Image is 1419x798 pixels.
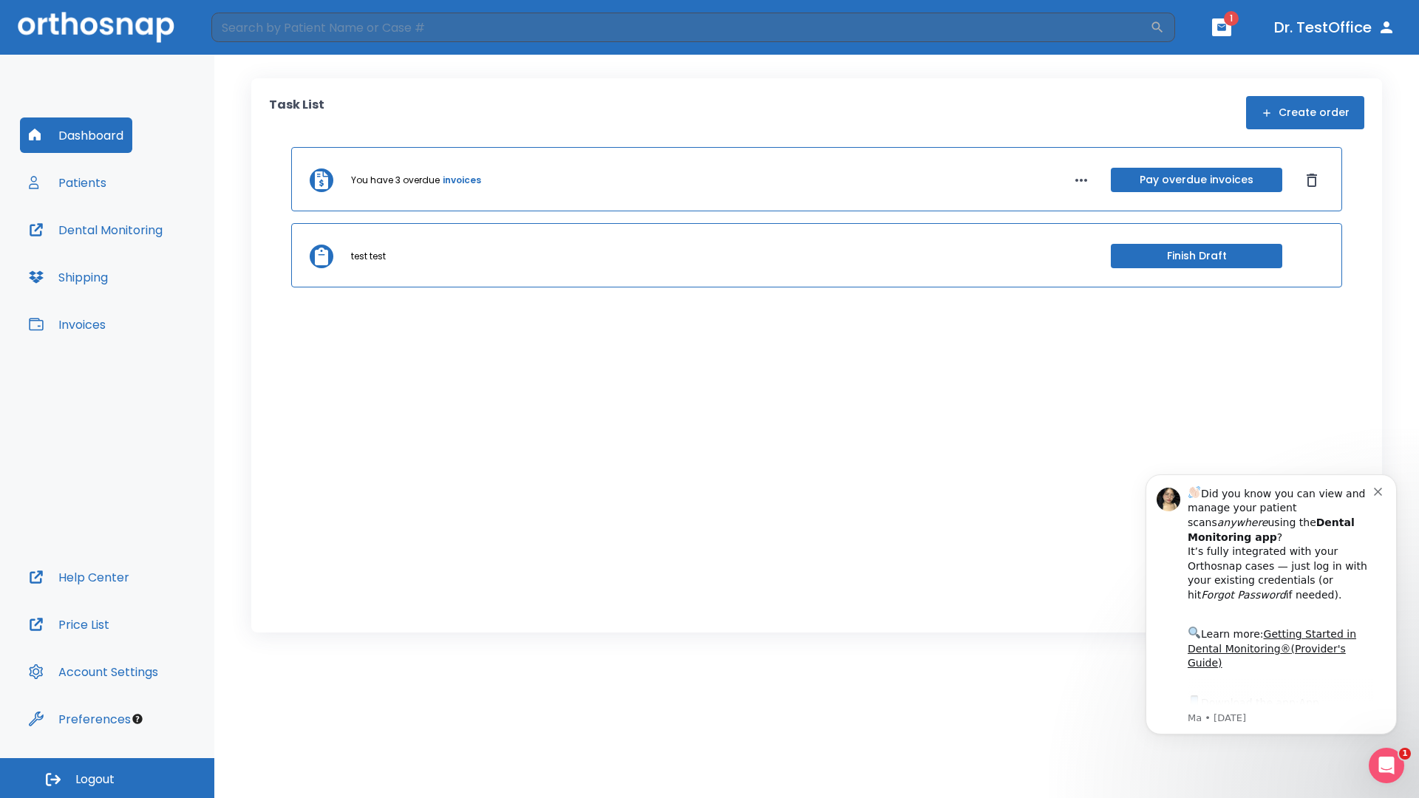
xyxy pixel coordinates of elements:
[1224,11,1239,26] span: 1
[20,165,115,200] button: Patients
[20,607,118,642] button: Price List
[64,241,251,316] div: Download the app: | ​ Let us know if you need help getting started!
[351,250,386,263] p: test test
[1246,96,1364,129] button: Create order
[1399,748,1411,760] span: 1
[64,245,196,271] a: App Store
[351,174,440,187] p: You have 3 overdue
[20,654,167,689] button: Account Settings
[1268,14,1401,41] button: Dr. TestOffice
[131,712,144,726] div: Tooltip anchor
[443,174,481,187] a: invoices
[20,117,132,153] button: Dashboard
[20,307,115,342] button: Invoices
[251,32,262,44] button: Dismiss notification
[1111,168,1282,192] button: Pay overdue invoices
[20,259,117,295] button: Shipping
[20,212,171,248] button: Dental Monitoring
[64,259,251,273] p: Message from Ma, sent 3w ago
[18,12,174,42] img: Orthosnap
[1123,452,1419,758] iframe: Intercom notifications message
[20,559,138,595] button: Help Center
[1300,168,1324,192] button: Dismiss
[75,771,115,788] span: Logout
[20,701,140,737] button: Preferences
[269,96,324,129] p: Task List
[1369,748,1404,783] iframe: Intercom live chat
[211,13,1150,42] input: Search by Patient Name or Case #
[1111,244,1282,268] button: Finish Draft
